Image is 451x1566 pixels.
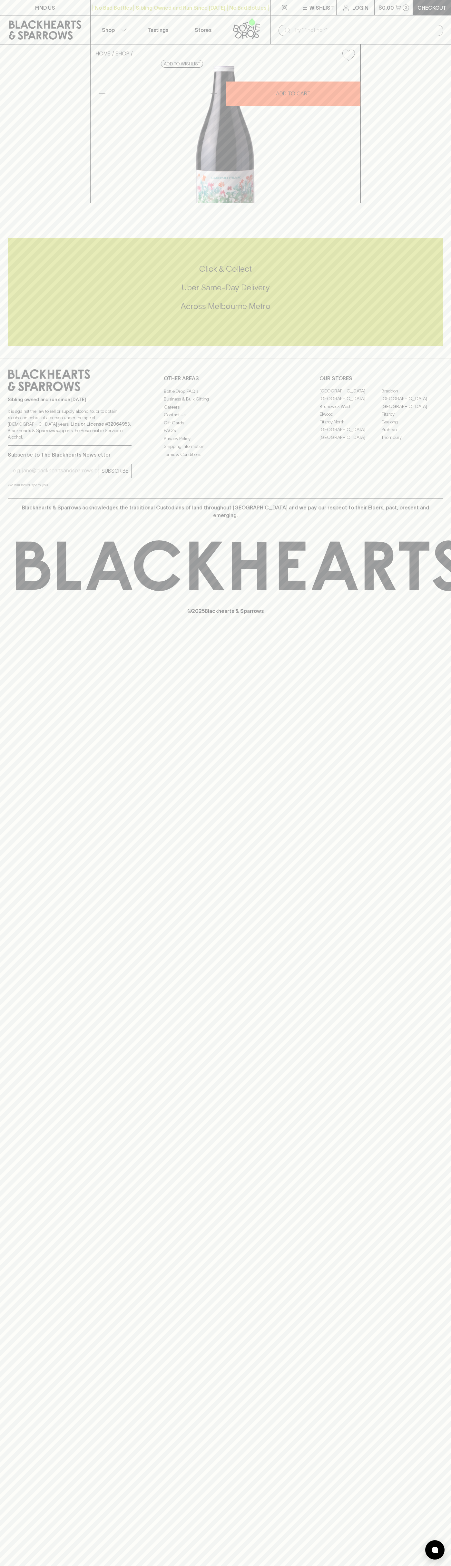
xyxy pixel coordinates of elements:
[135,15,181,44] a: Tastings
[164,403,288,411] a: Careers
[8,396,132,403] p: Sibling owned and run since [DATE]
[8,451,132,459] p: Subscribe to The Blackhearts Newsletter
[319,374,443,382] p: OUR STORES
[99,464,131,478] button: SUBSCRIBE
[381,395,443,403] a: [GEOGRAPHIC_DATA]
[432,1547,438,1553] img: bubble-icon
[13,504,438,519] p: Blackhearts & Sparrows acknowledges the traditional Custodians of land throughout [GEOGRAPHIC_DAT...
[8,282,443,293] h5: Uber Same-Day Delivery
[164,443,288,450] a: Shipping Information
[164,435,288,442] a: Privacy Policy
[96,51,111,56] a: HOME
[381,411,443,418] a: Fitzroy
[352,4,368,12] p: Login
[276,90,310,97] p: ADD TO CART
[319,426,381,434] a: [GEOGRAPHIC_DATA]
[91,15,136,44] button: Shop
[164,419,288,427] a: Gift Cards
[164,450,288,458] a: Terms & Conditions
[417,4,446,12] p: Checkout
[378,4,394,12] p: $0.00
[319,434,381,441] a: [GEOGRAPHIC_DATA]
[8,238,443,346] div: Call to action block
[340,47,358,63] button: Add to wishlist
[381,418,443,426] a: Geelong
[381,434,443,441] a: Thornbury
[181,15,226,44] a: Stores
[319,403,381,411] a: Brunswick West
[381,387,443,395] a: Braddon
[102,26,115,34] p: Shop
[294,25,438,35] input: Try "Pinot noir"
[164,427,288,435] a: FAQ's
[319,418,381,426] a: Fitzroy North
[164,411,288,419] a: Contact Us
[8,482,132,488] p: We will never spam you
[309,4,334,12] p: Wishlist
[115,51,129,56] a: SHOP
[13,466,99,476] input: e.g. jane@blackheartsandsparrows.com.au
[226,82,360,106] button: ADD TO CART
[164,387,288,395] a: Bottle Drop FAQ's
[164,374,288,382] p: OTHER AREAS
[8,408,132,440] p: It is against the law to sell or supply alcohol to, or to obtain alcohol on behalf of a person un...
[381,426,443,434] a: Prahran
[381,403,443,411] a: [GEOGRAPHIC_DATA]
[319,387,381,395] a: [GEOGRAPHIC_DATA]
[195,26,211,34] p: Stores
[8,301,443,312] h5: Across Melbourne Metro
[319,411,381,418] a: Elwood
[405,6,407,9] p: 0
[148,26,168,34] p: Tastings
[161,60,203,68] button: Add to wishlist
[102,467,129,475] p: SUBSCRIBE
[319,395,381,403] a: [GEOGRAPHIC_DATA]
[71,421,130,427] strong: Liquor License #32064953
[164,395,288,403] a: Business & Bulk Gifting
[35,4,55,12] p: FIND US
[91,66,360,203] img: 40528.png
[8,264,443,274] h5: Click & Collect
